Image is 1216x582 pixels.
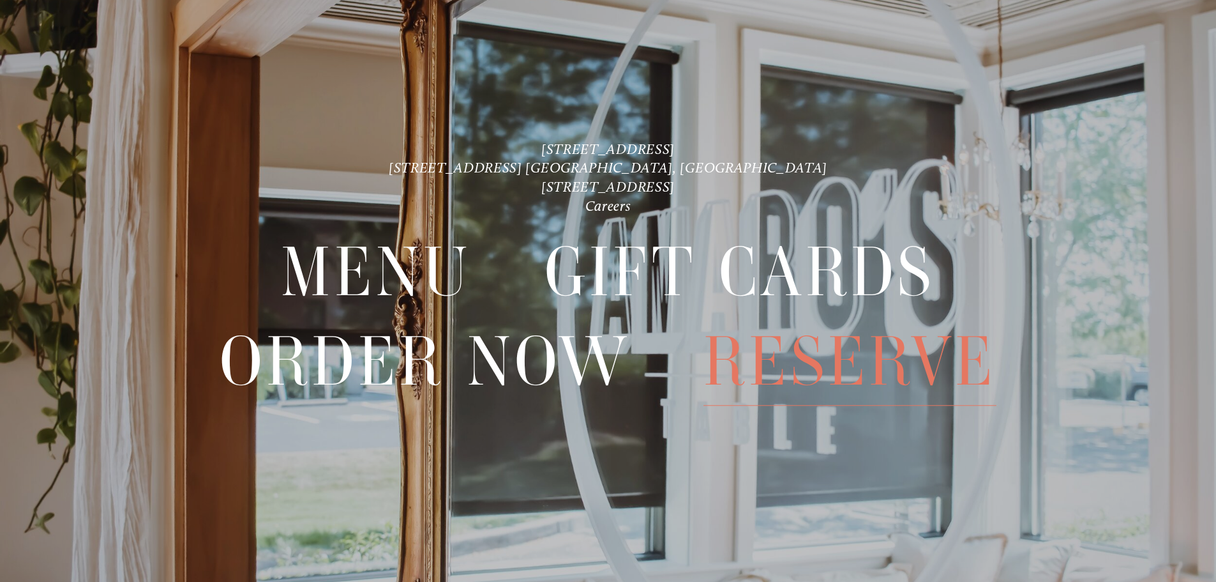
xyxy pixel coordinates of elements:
a: Careers [585,197,631,215]
a: [STREET_ADDRESS] [541,141,675,158]
a: Menu [281,229,471,316]
a: Order Now [220,318,630,405]
a: [STREET_ADDRESS] [541,178,675,195]
span: Menu [281,229,471,317]
a: Gift Cards [544,229,935,316]
a: [STREET_ADDRESS] [GEOGRAPHIC_DATA], [GEOGRAPHIC_DATA] [389,159,827,176]
span: Gift Cards [544,229,935,317]
a: Reserve [703,318,996,405]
